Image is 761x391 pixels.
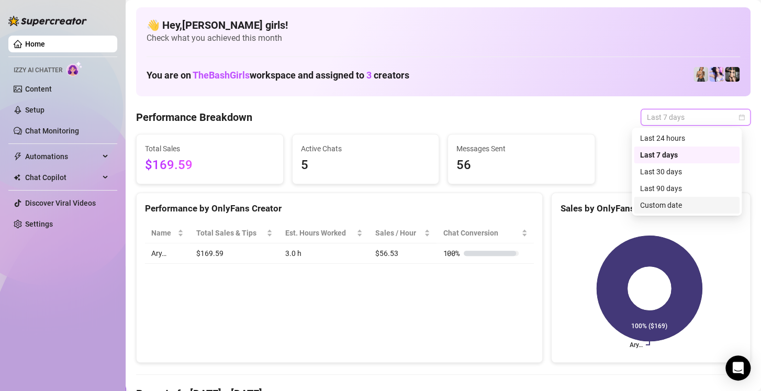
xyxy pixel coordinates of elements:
span: Active Chats [301,143,431,154]
span: Total Sales [145,143,275,154]
span: $169.59 [145,155,275,175]
h4: Performance Breakdown [136,110,252,125]
span: thunderbolt [14,152,22,161]
th: Name [145,223,190,243]
img: logo-BBDzfeDw.svg [8,16,87,26]
div: Performance by OnlyFans Creator [145,202,534,216]
a: Settings [25,220,53,228]
span: Check what you achieved this month [147,32,740,44]
div: Custom date [634,197,740,214]
div: Open Intercom Messenger [725,355,751,381]
a: Content [25,85,52,93]
th: Sales / Hour [369,223,437,243]
th: Total Sales & Tips [190,223,279,243]
div: Last 24 hours [640,132,733,144]
span: Izzy AI Chatter [14,65,62,75]
span: Automations [25,148,99,165]
img: Chat Copilot [14,174,20,181]
span: Name [151,227,175,239]
img: Bonnie [725,67,740,82]
div: Last 30 days [640,166,733,177]
img: BernadetteTur [693,67,708,82]
span: Chat Copilot [25,169,99,186]
th: Chat Conversion [437,223,534,243]
td: $56.53 [369,243,437,264]
div: Sales by OnlyFans Creator [560,202,742,216]
span: Total Sales & Tips [196,227,264,239]
div: Last 7 days [640,149,733,161]
div: Custom date [640,199,733,211]
div: Last 7 days [634,147,740,163]
span: TheBashGirls [193,70,250,81]
a: Setup [25,106,44,114]
img: AI Chatter [66,61,83,76]
span: 3 [366,70,372,81]
a: Discover Viral Videos [25,199,96,207]
span: Messages Sent [456,143,586,154]
h4: 👋 Hey, [PERSON_NAME] girls ! [147,18,740,32]
a: Home [25,40,45,48]
div: Last 90 days [634,180,740,197]
td: 3.0 h [279,243,369,264]
span: Sales / Hour [375,227,422,239]
span: 56 [456,155,586,175]
div: Last 90 days [640,183,733,194]
span: 100 % [443,248,460,259]
td: $169.59 [190,243,279,264]
img: Ary [709,67,724,82]
span: Last 7 days [647,109,744,125]
span: 5 [301,155,431,175]
div: Last 24 hours [634,130,740,147]
div: Est. Hours Worked [285,227,354,239]
h1: You are on workspace and assigned to creators [147,70,409,81]
text: Ary… [630,341,643,349]
div: Last 30 days [634,163,740,180]
span: Chat Conversion [443,227,519,239]
td: Ary… [145,243,190,264]
a: Chat Monitoring [25,127,79,135]
span: calendar [738,114,745,120]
